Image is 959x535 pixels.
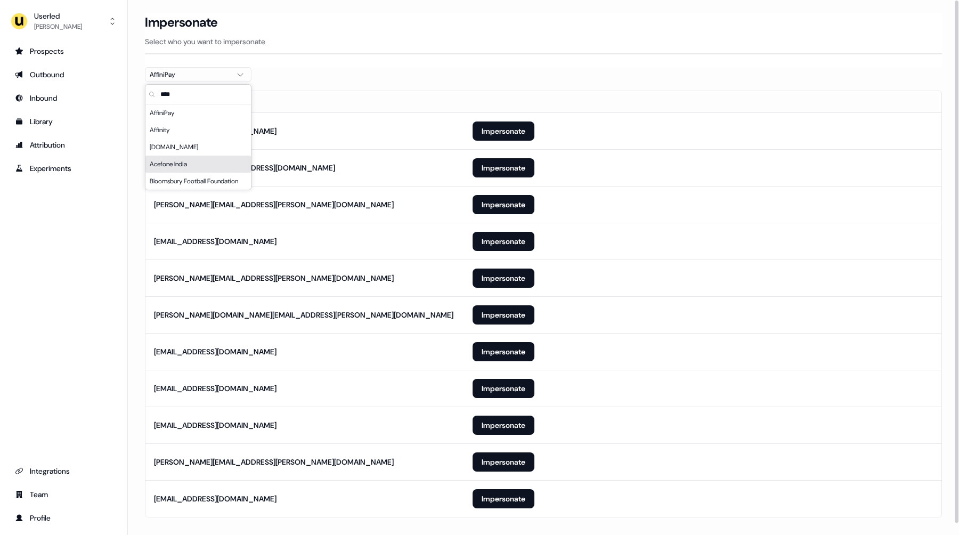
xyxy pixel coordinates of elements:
button: Impersonate [473,121,534,141]
div: Acefone India [145,156,251,173]
a: Go to templates [9,113,119,130]
div: [EMAIL_ADDRESS][DOMAIN_NAME] [154,346,277,357]
div: [PERSON_NAME][DOMAIN_NAME][EMAIL_ADDRESS][PERSON_NAME][DOMAIN_NAME] [154,310,453,320]
button: Impersonate [473,452,534,472]
div: [EMAIL_ADDRESS][DOMAIN_NAME] [154,420,277,431]
p: Select who you want to impersonate [145,36,942,47]
div: [PERSON_NAME][EMAIL_ADDRESS][PERSON_NAME][DOMAIN_NAME] [154,199,394,210]
button: Impersonate [473,379,534,398]
div: Prospects [15,46,112,56]
div: Profile [15,513,112,523]
div: Affinity [145,121,251,139]
div: Integrations [15,466,112,476]
button: Impersonate [473,305,534,325]
a: Go to prospects [9,43,119,60]
div: Inbound [15,93,112,103]
button: Impersonate [473,416,534,435]
div: Bloomsbury Football Foundation [145,173,251,190]
a: Go to profile [9,509,119,526]
h3: Impersonate [145,14,218,30]
div: [DOMAIN_NAME] [145,139,251,156]
button: Impersonate [473,195,534,214]
div: AffiniPay [145,104,251,121]
button: Impersonate [473,342,534,361]
button: Impersonate [473,232,534,251]
div: Suggestions [145,104,251,190]
div: [EMAIL_ADDRESS][DOMAIN_NAME] [154,383,277,394]
div: Userled [34,11,82,21]
div: [EMAIL_ADDRESS][DOMAIN_NAME] [154,236,277,247]
a: Go to integrations [9,463,119,480]
th: Email [145,91,464,112]
button: Userled[PERSON_NAME] [9,9,119,34]
div: Attribution [15,140,112,150]
div: [PERSON_NAME][EMAIL_ADDRESS][PERSON_NAME][DOMAIN_NAME] [154,273,394,283]
button: Impersonate [473,158,534,177]
a: Go to Inbound [9,90,119,107]
a: Go to team [9,486,119,503]
a: Go to outbound experience [9,66,119,83]
div: [PERSON_NAME][EMAIL_ADDRESS][PERSON_NAME][DOMAIN_NAME] [154,457,394,467]
div: Experiments [15,163,112,174]
a: Go to attribution [9,136,119,153]
a: Go to experiments [9,160,119,177]
div: AffiniPay [150,69,230,80]
div: [PERSON_NAME] [34,21,82,32]
div: Library [15,116,112,127]
div: Outbound [15,69,112,80]
div: [EMAIL_ADDRESS][DOMAIN_NAME] [154,493,277,504]
button: Impersonate [473,269,534,288]
div: Team [15,489,112,500]
button: AffiniPay [145,67,251,82]
button: Impersonate [473,489,534,508]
